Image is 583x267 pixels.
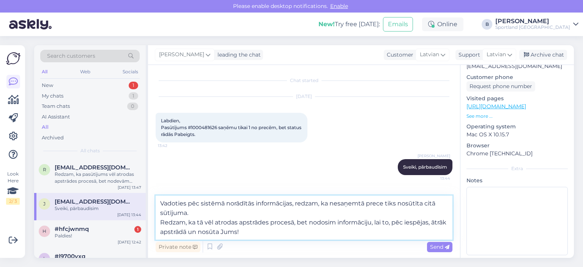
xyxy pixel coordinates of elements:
[42,134,64,142] div: Archived
[495,24,570,30] div: Sportland [GEOGRAPHIC_DATA]
[134,226,141,233] div: 1
[42,113,70,121] div: AI Assistant
[127,103,138,110] div: 0
[318,21,335,28] b: New!
[6,198,20,205] div: 2 / 3
[466,95,568,103] p: Visited pages
[466,113,568,120] p: See more ...
[121,67,140,77] div: Socials
[466,142,568,150] p: Browser
[422,175,450,181] span: 13:44
[118,185,141,190] div: [DATE] 13:47
[55,205,141,212] div: Sveiki, pārbaudīsim
[55,198,134,205] span: j.bondarika@gmail.com
[129,92,138,100] div: 1
[43,228,46,234] span: h
[495,18,570,24] div: [PERSON_NAME]
[384,51,413,59] div: Customer
[55,164,134,171] span: rosalina_fil@inbox.lv
[55,226,89,232] span: #hfcjwnmq
[418,153,450,159] span: [PERSON_NAME]
[466,81,535,92] div: Request phone number
[466,165,568,172] div: Extra
[466,103,526,110] a: [URL][DOMAIN_NAME]
[40,67,49,77] div: All
[495,18,578,30] a: [PERSON_NAME]Sportland [GEOGRAPHIC_DATA]
[383,17,413,32] button: Emails
[55,253,85,260] span: #l9700yxq
[156,242,200,252] div: Private note
[158,143,186,149] span: 13:42
[422,17,463,31] div: Online
[482,19,492,30] div: B
[455,51,480,59] div: Support
[403,164,447,170] span: Sveiki, pārbaudīsim
[156,93,452,100] div: [DATE]
[156,196,452,240] textarea: Vadoties pēc sistēmā norādītās informācijas, redzam, ka nesaņemtā prece tiks nosūtīta citā sūtīju...
[318,20,380,29] div: Try free [DATE]:
[43,167,46,172] span: r
[466,131,568,139] p: Mac OS X 10.15.7
[466,62,568,70] p: [EMAIL_ADDRESS][DOMAIN_NAME]
[43,201,46,207] span: j
[156,77,452,84] div: Chat started
[42,123,49,131] div: All
[42,92,63,100] div: My chats
[80,147,100,154] span: All chats
[466,73,568,81] p: Customer phone
[420,51,439,59] span: Latvian
[161,118,303,137] span: Labdien, Pasūtījums #1000481626 saņēmu tikai 1 no precēm, bet status rādās Pabeigts.
[6,171,20,205] div: Look Here
[6,51,20,66] img: Askly Logo
[79,67,92,77] div: Web
[159,51,204,59] span: [PERSON_NAME]
[466,150,568,158] p: Chrome [TECHNICAL_ID]
[117,212,141,218] div: [DATE] 13:44
[55,232,141,239] div: Paldies!
[43,256,46,261] span: l
[430,243,449,250] span: Send
[55,171,141,185] div: Redzam, ka pasūtījums vēl atrodas apstrādes procesā, bet nodevām informāciju veikalam, lai tas, p...
[487,51,506,59] span: Latvian
[129,82,138,89] div: 1
[466,123,568,131] p: Operating system
[466,177,568,185] p: Notes
[42,103,70,110] div: Team chats
[214,51,261,59] div: leading the chat
[118,239,141,245] div: [DATE] 12:42
[519,50,567,60] div: Archive chat
[328,3,350,9] span: Enable
[47,52,95,60] span: Search customers
[42,82,53,89] div: New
